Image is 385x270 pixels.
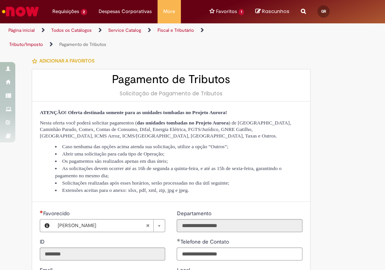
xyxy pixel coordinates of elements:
span: Obrigatório Preenchido [177,239,180,242]
span: Favoritos [216,8,237,15]
img: ServiceNow [1,4,40,19]
span: ATENÇÃO! Oferta destinada somente para as unidades tombadas no Projeto Aurora! [40,110,227,115]
span: Telefone de Contato [180,238,230,245]
label: Somente leitura - Departamento [177,209,213,217]
span: Obrigatório Preenchido [40,210,43,213]
span: More [163,8,175,15]
span: Os pagamentos são realizados apenas em dias úteis; [62,158,167,164]
div: Solicitação de Pagamento de Tributos [40,90,302,97]
input: Telefone de Contato [177,247,302,260]
span: Necessários - Favorecido [43,210,71,217]
a: Tributo/Imposto [9,41,43,47]
span: Adicionar a Favoritos [39,58,94,64]
ul: Trilhas de página [6,23,219,52]
span: Solicitações realizadas após esses horários, serão processadas no dia útil seguinte; [62,180,229,186]
button: Favorecido, Visualizar este registro Gilberto Goncalves Da Rocha [40,219,54,232]
input: Departamento [177,219,302,232]
span: Nesta oferta você poderá solicitar pagamentos ( ) de [GEOGRAPHIC_DATA], Caminhão Parado, Comex, C... [40,120,291,139]
span: Extensões aceitas para o anexo: xlsx, pdf, xml, zip, jpg e jpeg. [62,187,189,193]
a: [PERSON_NAME]Limpar campo Favorecido [54,219,165,232]
span: Despesas Corporativas [99,8,152,15]
a: Fiscal e Tributário [158,27,194,33]
a: Todos os Catálogos [51,27,92,33]
span: Abrir uma solicitação para cada tipo de Operação; [62,151,164,157]
input: ID [40,247,165,260]
a: Página inicial [8,27,35,33]
span: 1 [239,9,244,15]
h2: Pagamento de Tributos [40,73,302,86]
button: Adicionar a Favoritos [32,53,99,69]
a: Pagamento de Tributos [59,41,106,47]
span: Caso nenhuma das opções acima atenda sua solicitação, utilize a opção “Outros”; [62,144,228,149]
a: No momento, sua lista de rascunhos tem 0 Itens [255,8,289,15]
span: GR [321,9,326,14]
span: Rascunhos [262,8,289,15]
span: 2 [81,9,87,15]
a: Service Catalog [108,27,141,33]
span: As solicitações devem ocorrer até as 16h de segunda a quinta-feira, e até as 15h de sexta-feira, ... [55,165,281,178]
span: Requisições [52,8,79,15]
abbr: Limpar campo Favorecido [142,219,153,232]
span: [PERSON_NAME] [58,219,146,232]
strong: das unidades tombadas no Projeto Aurora [137,120,229,126]
span: Somente leitura - Departamento [177,210,213,217]
label: Somente leitura - ID [40,238,46,245]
